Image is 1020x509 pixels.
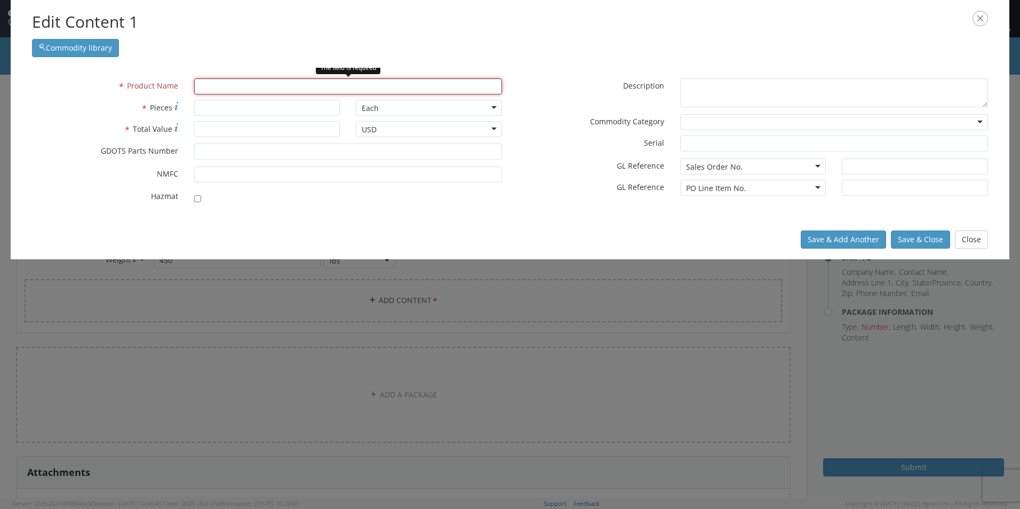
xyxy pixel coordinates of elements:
[101,146,178,156] span: GDOTS Parts Number
[623,81,664,91] span: Description
[32,11,988,34] h2: Edit Content 1
[801,230,886,249] button: Save & Add Another
[362,103,379,114] div: Each
[316,62,380,74] div: The field is required
[955,230,988,249] button: Close
[590,116,664,126] span: Commodity Category
[891,230,950,249] button: Save & Close
[151,191,178,201] span: Hazmat
[686,183,746,194] div: PO Line Item No.
[127,81,178,91] span: Product Name
[133,124,172,134] span: Total Value
[32,39,119,57] button: Commodity library
[617,182,664,192] span: GL Reference
[157,169,178,179] span: NMFC
[644,138,664,148] span: Serial
[362,124,377,135] div: USD
[150,102,172,113] span: Pieces
[686,162,743,172] div: Sales Order No.
[617,161,664,171] span: GL Reference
